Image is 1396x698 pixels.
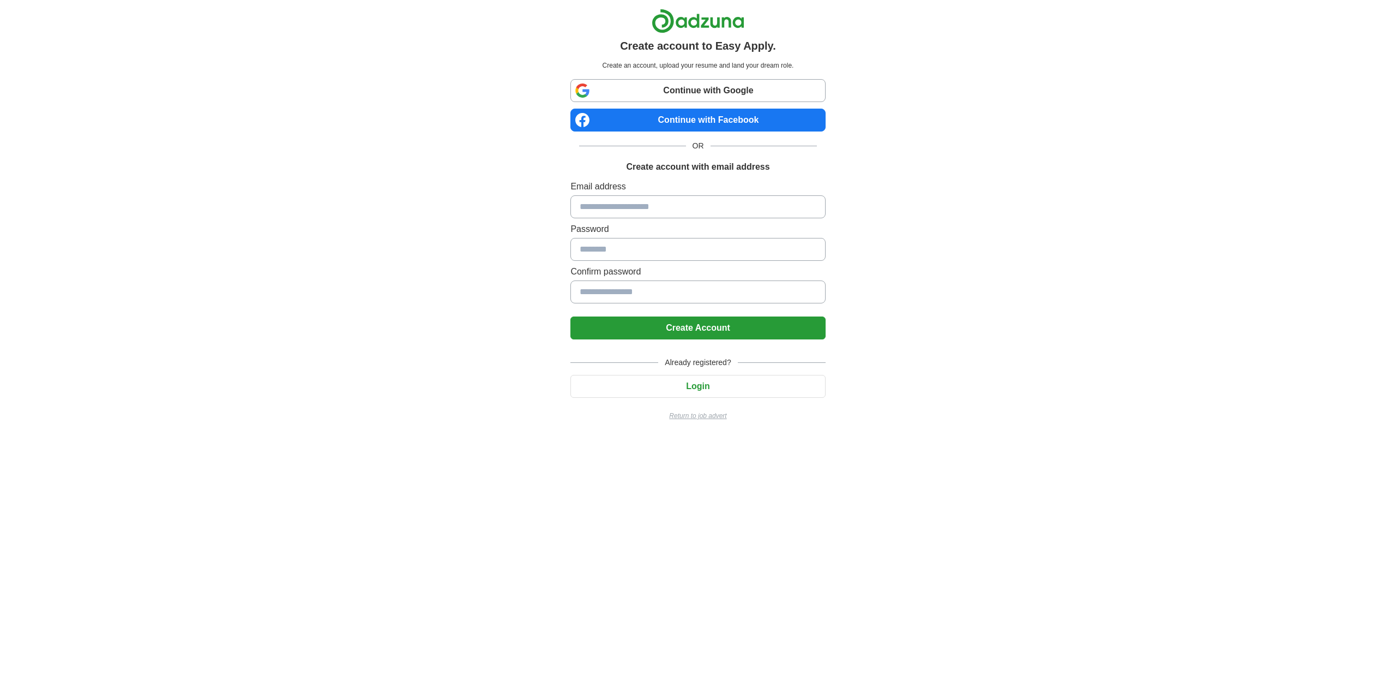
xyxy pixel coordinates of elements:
img: Adzuna logo [652,9,744,33]
h1: Create account with email address [626,160,769,174]
button: Login [570,375,825,398]
label: Confirm password [570,265,825,278]
button: Create Account [570,317,825,339]
label: Password [570,223,825,236]
p: Create an account, upload your resume and land your dream role. [573,61,823,70]
span: Already registered? [658,357,737,368]
a: Return to job advert [570,411,825,421]
h1: Create account to Easy Apply. [620,38,776,54]
span: OR [686,140,711,152]
label: Email address [570,180,825,193]
a: Continue with Google [570,79,825,102]
a: Continue with Facebook [570,109,825,132]
a: Login [570,381,825,391]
